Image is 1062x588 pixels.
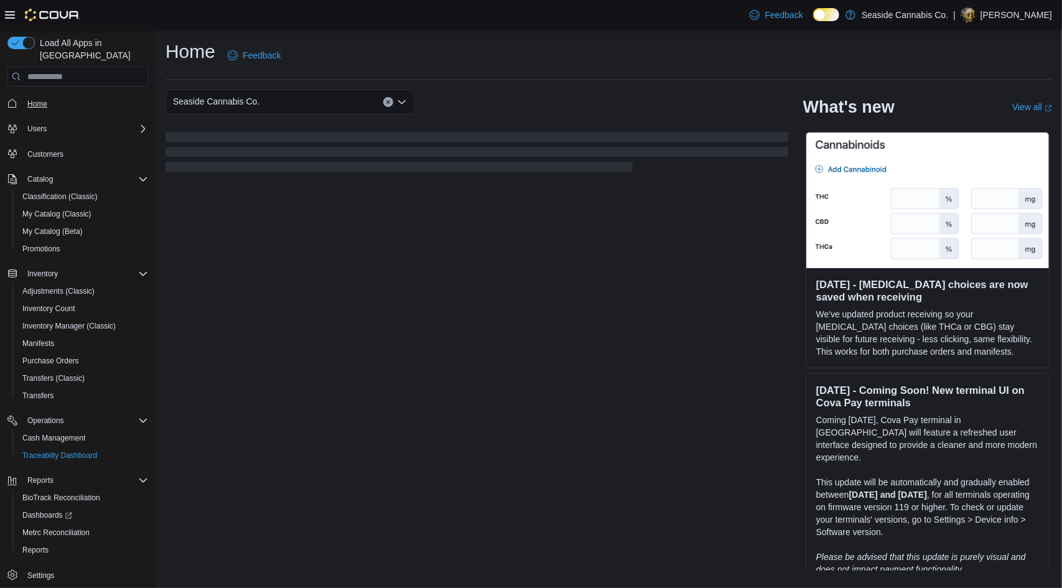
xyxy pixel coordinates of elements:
[173,94,259,109] span: Seaside Cannabis Co.
[17,525,148,540] span: Metrc Reconciliation
[2,170,153,188] button: Catalog
[22,147,68,162] a: Customers
[17,336,148,351] span: Manifests
[849,490,927,500] strong: [DATE] and [DATE]
[17,508,77,523] a: Dashboards
[22,266,63,281] button: Inventory
[17,543,54,558] a: Reports
[22,450,97,460] span: Traceabilty Dashboard
[12,541,153,559] button: Reports
[816,414,1039,464] p: Coming [DATE], Cova Pay terminal in [GEOGRAPHIC_DATA] will feature a refreshed user interface des...
[961,7,976,22] div: Mike Vaughan
[12,352,153,370] button: Purchase Orders
[22,286,95,296] span: Adjustments (Classic)
[22,172,58,187] button: Catalog
[27,149,63,159] span: Customers
[2,472,153,489] button: Reports
[22,510,72,520] span: Dashboards
[816,476,1039,538] p: This update will be automatically and gradually enabled between , for all terminals operating on ...
[22,493,100,503] span: BioTrack Reconciliation
[22,121,52,136] button: Users
[2,145,153,163] button: Customers
[2,120,153,138] button: Users
[953,7,956,22] p: |
[1045,105,1052,112] svg: External link
[17,301,148,316] span: Inventory Count
[22,172,148,187] span: Catalog
[2,412,153,429] button: Operations
[816,384,1039,409] h3: [DATE] - Coming Soon! New terminal UI on Cova Pay terminals
[12,205,153,223] button: My Catalog (Classic)
[12,223,153,240] button: My Catalog (Beta)
[22,304,75,314] span: Inventory Count
[22,321,116,331] span: Inventory Manager (Classic)
[17,224,148,239] span: My Catalog (Beta)
[980,7,1052,22] p: [PERSON_NAME]
[17,241,148,256] span: Promotions
[22,96,52,111] a: Home
[17,241,65,256] a: Promotions
[745,2,808,27] a: Feedback
[17,353,84,368] a: Purchase Orders
[2,566,153,584] button: Settings
[22,266,148,281] span: Inventory
[22,146,148,162] span: Customers
[813,21,814,22] span: Dark Mode
[816,278,1039,303] h3: [DATE] - [MEDICAL_DATA] choices are now saved when receiving
[12,387,153,404] button: Transfers
[383,97,393,107] button: Clear input
[17,336,59,351] a: Manifests
[17,525,95,540] a: Metrc Reconciliation
[12,317,153,335] button: Inventory Manager (Classic)
[17,319,148,334] span: Inventory Manager (Classic)
[17,353,148,368] span: Purchase Orders
[17,284,100,299] a: Adjustments (Classic)
[2,265,153,282] button: Inventory
[27,99,47,109] span: Home
[17,371,90,386] a: Transfers (Classic)
[22,528,90,538] span: Metrc Reconciliation
[12,240,153,258] button: Promotions
[22,121,148,136] span: Users
[816,308,1039,358] p: We've updated product receiving so your [MEDICAL_DATA] choices (like THCa or CBG) stay visible fo...
[27,174,53,184] span: Catalog
[17,448,102,463] a: Traceabilty Dashboard
[165,134,788,174] span: Loading
[17,388,148,403] span: Transfers
[813,8,839,21] input: Dark Mode
[17,431,90,446] a: Cash Management
[22,473,58,488] button: Reports
[862,7,948,22] p: Seaside Cannabis Co.
[22,373,85,383] span: Transfers (Classic)
[27,416,64,426] span: Operations
[17,508,148,523] span: Dashboards
[17,301,80,316] a: Inventory Count
[165,39,215,64] h1: Home
[223,43,286,68] a: Feedback
[397,97,407,107] button: Open list of options
[22,209,91,219] span: My Catalog (Classic)
[27,124,47,134] span: Users
[12,370,153,387] button: Transfers (Classic)
[22,545,49,555] span: Reports
[17,207,96,222] a: My Catalog (Classic)
[17,431,148,446] span: Cash Management
[35,37,148,62] span: Load All Apps in [GEOGRAPHIC_DATA]
[17,319,121,334] a: Inventory Manager (Classic)
[22,433,85,443] span: Cash Management
[22,192,98,202] span: Classification (Classic)
[12,429,153,447] button: Cash Management
[17,284,148,299] span: Adjustments (Classic)
[17,371,148,386] span: Transfers (Classic)
[22,413,148,428] span: Operations
[17,388,58,403] a: Transfers
[22,226,83,236] span: My Catalog (Beta)
[17,490,105,505] a: BioTrack Reconciliation
[22,413,69,428] button: Operations
[12,524,153,541] button: Metrc Reconciliation
[17,189,148,204] span: Classification (Classic)
[22,473,148,488] span: Reports
[12,300,153,317] button: Inventory Count
[17,189,103,204] a: Classification (Classic)
[17,490,148,505] span: BioTrack Reconciliation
